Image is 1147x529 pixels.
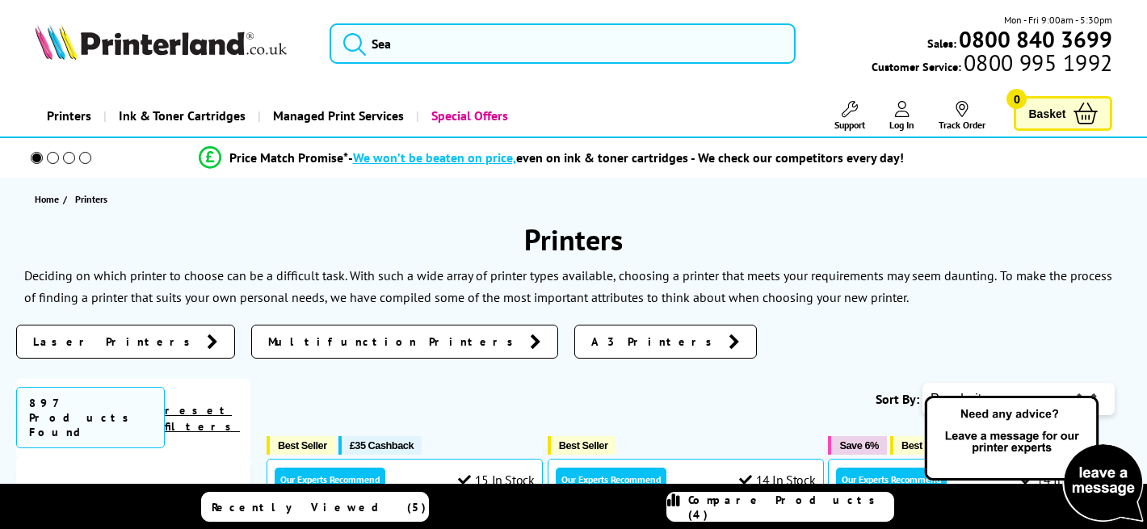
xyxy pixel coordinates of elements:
button: Save 6% [828,436,886,455]
div: Our Experts Recommend [556,468,666,491]
a: Support [834,101,865,131]
img: Open Live Chat window [921,393,1147,526]
a: Track Order [939,101,985,131]
a: 0800 840 3699 [956,31,1112,47]
span: Save 6% [839,439,878,451]
a: Ink & Toner Cartridges [103,95,258,136]
span: Basket [1028,103,1065,124]
div: - even on ink & toner cartridges - We check our competitors every day! [348,149,904,166]
h1: Printers [16,220,1131,258]
button: Best Seller [267,436,335,455]
a: Special Offers [416,95,520,136]
a: Recently Viewed (5) [201,492,429,522]
span: Best Seller [559,439,608,451]
span: £35 Cashback [350,439,414,451]
a: Printers [35,95,103,136]
b: 0800 840 3699 [959,24,1112,54]
span: Ink & Toner Cartridges [119,95,246,136]
p: Deciding on which printer to choose can be a difficult task. With such a wide array of printer ty... [24,267,997,283]
a: Multifunction Printers [251,325,558,359]
span: Best Seller [901,439,951,451]
a: Basket 0 [1014,96,1112,131]
span: We won’t be beaten on price, [353,149,516,166]
span: Laser Printers [33,334,199,350]
div: 14 In Stock [739,472,815,488]
span: 897 Products Found [16,387,165,448]
span: Customer Service: [872,55,1112,74]
span: Recently Viewed (5) [212,500,426,514]
span: Sales: [927,36,956,51]
button: Best Seller [548,436,616,455]
a: A3 Printers [574,325,757,359]
span: Log In [889,119,914,131]
span: Printers [75,193,107,205]
a: Printerland Logo [35,24,309,63]
a: Log In [889,101,914,131]
div: 15 In Stock [458,472,534,488]
span: Multifunction Printers [268,334,522,350]
span: Best Seller [278,439,327,451]
span: Price Match Promise* [229,149,348,166]
span: A3 Printers [591,334,721,350]
span: Sort By: [876,391,919,407]
div: Our Experts Recommend [275,468,385,491]
button: £35 Cashback [338,436,422,455]
span: Support [834,119,865,131]
a: Home [35,191,63,208]
input: Sea [330,23,796,64]
p: To make the process of finding a printer that suits your own personal needs, we have compiled som... [24,267,1112,305]
span: 0 [1006,89,1027,109]
a: reset filters [165,403,240,434]
button: Best Seller [890,436,959,455]
a: Compare Products (4) [666,492,894,522]
span: Compare Products (4) [688,493,893,522]
li: modal_Promise [8,144,1094,172]
img: Printerland Logo [35,24,287,60]
span: 0800 995 1992 [961,55,1112,70]
a: Managed Print Services [258,95,416,136]
a: Laser Printers [16,325,235,359]
div: Our Experts Recommend [836,468,947,491]
span: Mon - Fri 9:00am - 5:30pm [1004,12,1112,27]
